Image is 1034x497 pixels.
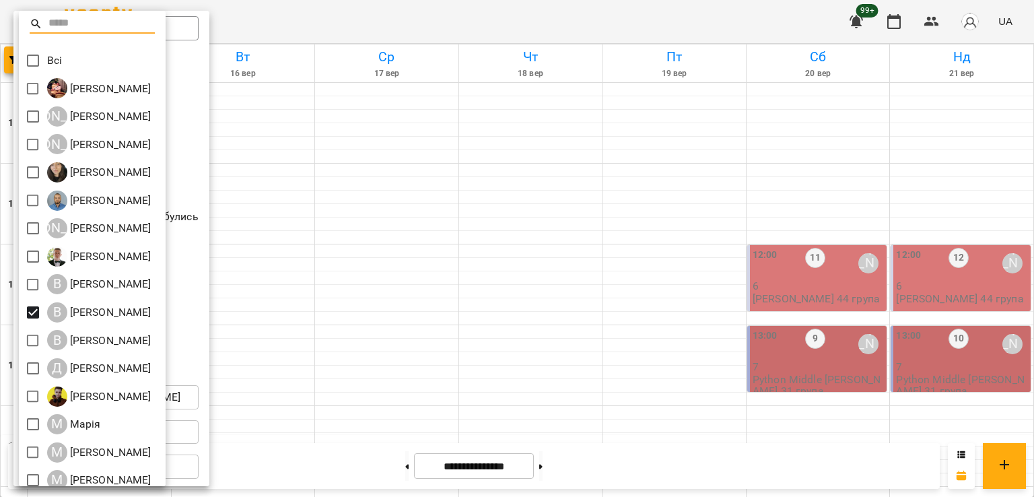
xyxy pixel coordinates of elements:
[47,470,67,490] div: М
[47,387,67,407] img: Д
[67,220,151,236] p: [PERSON_NAME]
[47,218,151,238] a: [PERSON_NAME] [PERSON_NAME]
[67,108,151,125] p: [PERSON_NAME]
[47,106,151,127] a: [PERSON_NAME] [PERSON_NAME]
[47,274,67,294] div: В
[47,78,151,98] a: І [PERSON_NAME]
[67,333,151,349] p: [PERSON_NAME]
[47,330,151,350] div: Віталій Кадуха
[67,444,151,461] p: [PERSON_NAME]
[47,387,151,407] div: Денис Пущало
[47,218,67,238] div: [PERSON_NAME]
[47,134,67,154] div: [PERSON_NAME]
[47,134,151,154] a: [PERSON_NAME] [PERSON_NAME]
[47,358,67,378] div: Д
[47,106,151,127] div: Альберт Волков
[67,81,151,97] p: [PERSON_NAME]
[47,191,151,211] a: А [PERSON_NAME]
[67,249,151,265] p: [PERSON_NAME]
[47,246,151,267] a: В [PERSON_NAME]
[47,442,151,463] a: М [PERSON_NAME]
[47,470,151,490] div: Михайло Поліщук
[67,193,151,209] p: [PERSON_NAME]
[67,304,151,321] p: [PERSON_NAME]
[67,137,151,153] p: [PERSON_NAME]
[47,78,151,98] div: Ілля Петруша
[47,442,151,463] div: Микита Пономарьов
[47,191,67,211] img: А
[47,470,151,490] a: М [PERSON_NAME]
[47,387,151,407] a: Д [PERSON_NAME]
[47,414,101,434] div: Марія
[47,78,67,98] img: І
[47,358,151,378] a: Д [PERSON_NAME]
[47,274,151,294] a: В [PERSON_NAME]
[47,442,67,463] div: М
[67,360,151,376] p: [PERSON_NAME]
[47,106,67,127] div: [PERSON_NAME]
[47,414,67,434] div: М
[47,53,62,69] p: Всі
[67,472,151,488] p: [PERSON_NAME]
[47,302,151,323] a: В [PERSON_NAME]
[67,416,101,432] p: Марія
[47,414,101,434] a: М Марія
[47,330,67,350] div: В
[47,302,67,323] div: В
[67,389,151,405] p: [PERSON_NAME]
[47,162,151,183] a: А [PERSON_NAME]
[67,164,151,180] p: [PERSON_NAME]
[47,358,151,378] div: Денис Замрій
[67,276,151,292] p: [PERSON_NAME]
[47,162,67,183] img: А
[47,330,151,350] a: В [PERSON_NAME]
[47,246,67,267] img: В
